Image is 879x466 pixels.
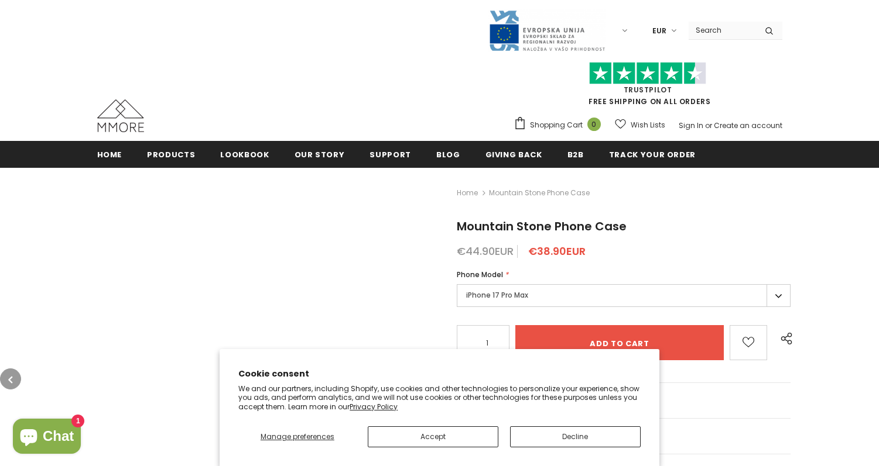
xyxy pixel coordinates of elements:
[485,141,542,167] a: Giving back
[714,120,782,130] a: Create an account
[530,119,583,131] span: Shopping Cart
[705,120,712,130] span: or
[238,368,641,380] h2: Cookie consent
[97,99,144,132] img: MMORE Cases
[624,85,672,95] a: Trustpilot
[514,116,607,134] a: Shopping Cart 0
[631,119,665,131] span: Wish Lists
[295,141,345,167] a: Our Story
[457,186,478,200] a: Home
[652,25,666,37] span: EUR
[238,384,641,412] p: We and our partners, including Shopify, use cookies and other technologies to personalize your ex...
[567,149,584,160] span: B2B
[97,149,122,160] span: Home
[457,284,791,307] label: iPhone 17 Pro Max
[567,141,584,167] a: B2B
[457,244,514,258] span: €44.90EUR
[689,22,756,39] input: Search Site
[220,141,269,167] a: Lookbook
[609,149,696,160] span: Track your order
[528,244,586,258] span: €38.90EUR
[514,67,782,106] span: FREE SHIPPING ON ALL ORDERS
[609,141,696,167] a: Track your order
[370,141,411,167] a: support
[368,426,498,447] button: Accept
[457,218,627,234] span: Mountain Stone Phone Case
[485,149,542,160] span: Giving back
[615,115,665,135] a: Wish Lists
[488,9,606,52] img: Javni Razpis
[510,426,641,447] button: Decline
[350,402,398,412] a: Privacy Policy
[515,325,723,360] input: Add to cart
[436,149,460,160] span: Blog
[97,141,122,167] a: Home
[488,25,606,35] a: Javni Razpis
[295,149,345,160] span: Our Story
[370,149,411,160] span: support
[587,118,601,131] span: 0
[436,141,460,167] a: Blog
[147,149,195,160] span: Products
[489,186,590,200] span: Mountain Stone Phone Case
[9,419,84,457] inbox-online-store-chat: Shopify online store chat
[220,149,269,160] span: Lookbook
[679,120,703,130] a: Sign In
[589,62,706,85] img: Trust Pilot Stars
[457,270,503,279] span: Phone Model
[238,426,356,447] button: Manage preferences
[261,432,334,441] span: Manage preferences
[147,141,195,167] a: Products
